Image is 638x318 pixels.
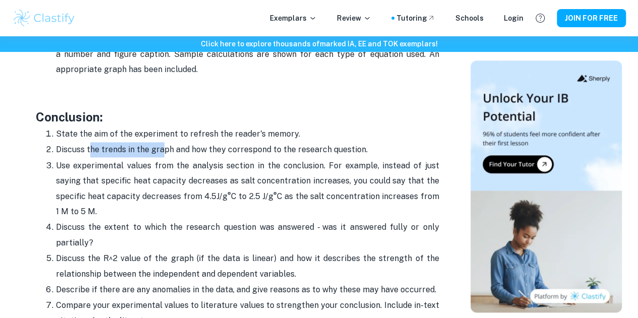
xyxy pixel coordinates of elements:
p: State the aim of the experiment to refresh the reader's memory. [56,126,439,142]
h6: Click here to explore thousands of marked IA, EE and TOK exemplars ! [2,38,636,49]
p: Discuss the extent to which the research question was answered - was it answered fully or only pa... [56,220,439,250]
p: Review [337,13,371,24]
button: Help and Feedback [532,10,549,27]
a: Tutoring [396,13,435,24]
h3: Conclusion: [36,108,439,126]
a: Login [504,13,524,24]
p: Describe if there are any anomalies in the data, and give reasons as to why these may have occurred. [56,282,439,297]
img: Clastify logo [12,8,76,28]
a: Schools [455,13,484,24]
span: J/g°C to 2.5 J/g°C as the salt concentration increases from 1 M to 5 M. [56,192,439,216]
p: Discuss the R^2 value of the graph (if the data is linear) and how it describes the strength of t... [56,251,439,282]
p: Exemplars [270,13,317,24]
p: Use experimental values from the analysis section in the conclusion. For example, instead of just... [56,158,439,220]
p: Discuss the trends in the graph and how they correspond to the research question. [56,142,439,157]
button: JOIN FOR FREE [557,9,626,27]
p: A table of qualitative data, raw data and processed data has been included. All tables have a num... [56,31,439,77]
img: Thumbnail [471,60,622,312]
